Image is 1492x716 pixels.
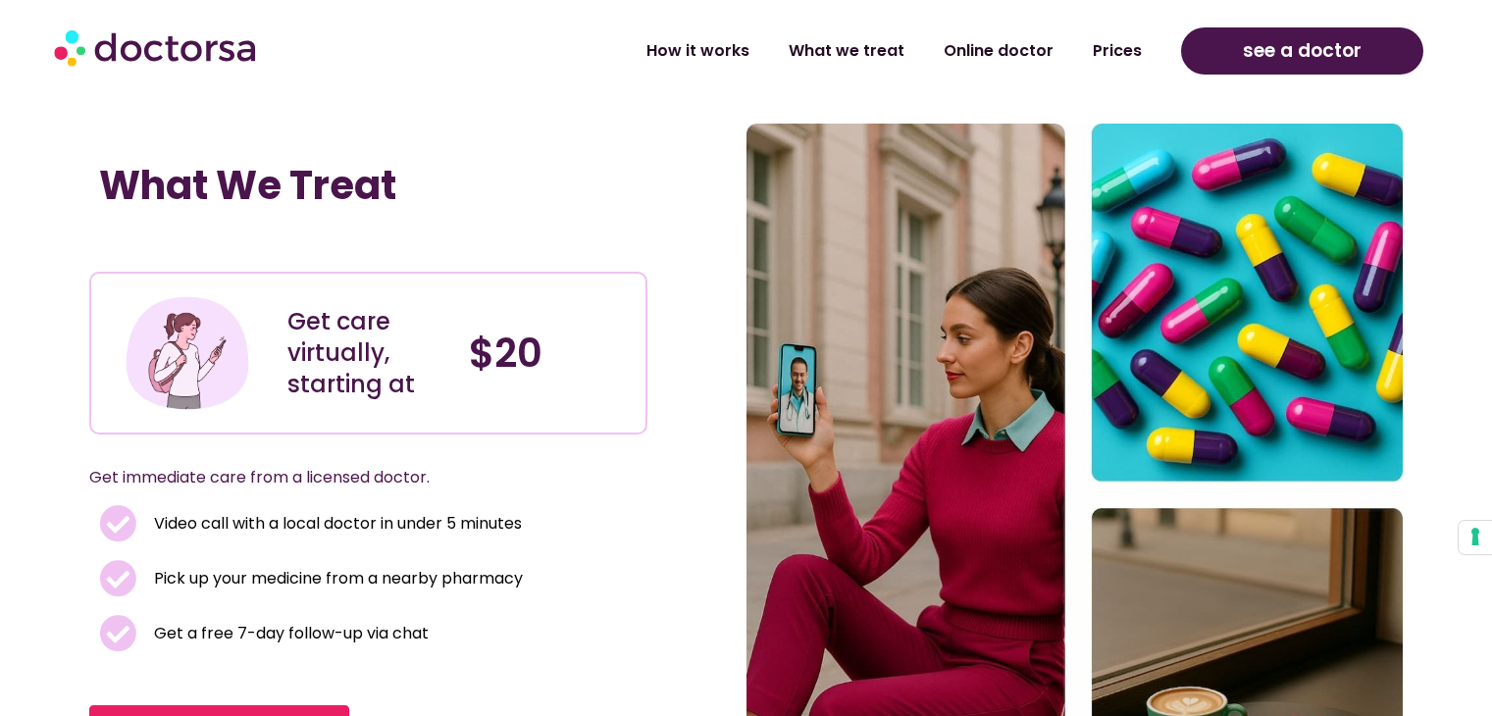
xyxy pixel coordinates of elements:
p: Get immediate care from a licensed doctor. [89,464,600,491]
a: Online doctor [924,28,1073,74]
span: Video call with a local doctor in under 5 minutes [149,510,522,537]
span: Pick up your medicine from a nearby pharmacy [149,565,523,592]
a: What we treat [769,28,924,74]
h1: What We Treat [99,162,638,209]
img: Illustration depicting a young woman in a casual outfit, engaged with her smartphone. She has a p... [123,288,252,418]
a: see a doctor [1181,27,1423,75]
button: Your consent preferences for tracking technologies [1459,521,1492,554]
a: Prices [1073,28,1161,74]
span: Get a free 7-day follow-up via chat [149,620,429,647]
iframe: Customer reviews powered by Trustpilot [99,229,393,252]
a: How it works [627,28,769,74]
h4: $20 [469,330,631,377]
span: see a doctor [1243,35,1362,67]
nav: Menu [393,28,1161,74]
div: Get care virtually, starting at [287,306,449,400]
